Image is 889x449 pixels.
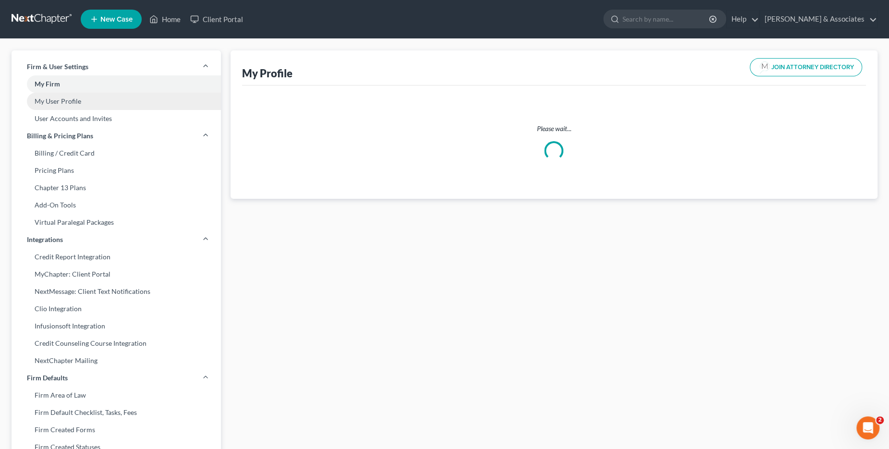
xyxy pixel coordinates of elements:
a: MyChapter: Client Portal [12,266,221,283]
a: Firm Created Forms [12,421,221,438]
a: Billing & Pricing Plans [12,127,221,145]
a: Infusionsoft Integration [12,317,221,335]
a: Pricing Plans [12,162,221,179]
span: Integrations [27,235,63,244]
a: Virtual Paralegal Packages [12,214,221,231]
a: User Accounts and Invites [12,110,221,127]
a: Credit Report Integration [12,248,221,266]
a: Chapter 13 Plans [12,179,221,196]
a: Add-On Tools [12,196,221,214]
a: Billing / Credit Card [12,145,221,162]
span: JOIN ATTORNEY DIRECTORY [771,64,854,71]
a: Firm & User Settings [12,58,221,75]
span: New Case [100,16,133,23]
span: Firm & User Settings [27,62,88,72]
a: Client Portal [185,11,248,28]
a: Firm Default Checklist, Tasks, Fees [12,404,221,421]
a: Integrations [12,231,221,248]
a: Credit Counseling Course Integration [12,335,221,352]
span: Firm Defaults [27,373,68,383]
p: Please wait... [250,124,858,133]
span: Billing & Pricing Plans [27,131,93,141]
a: Home [145,11,185,28]
div: My Profile [242,66,292,80]
a: [PERSON_NAME] & Associates [760,11,877,28]
a: Clio Integration [12,300,221,317]
a: Firm Area of Law [12,387,221,404]
button: JOIN ATTORNEY DIRECTORY [750,58,862,76]
a: My Firm [12,75,221,93]
span: 2 [876,416,884,424]
a: NextMessage: Client Text Notifications [12,283,221,300]
a: Help [727,11,759,28]
a: Firm Defaults [12,369,221,387]
a: My User Profile [12,93,221,110]
input: Search by name... [622,10,710,28]
iframe: Intercom live chat [856,416,879,439]
a: NextChapter Mailing [12,352,221,369]
img: modern-attorney-logo-488310dd42d0e56951fffe13e3ed90e038bc441dd813d23dff0c9337a977f38e.png [758,61,771,74]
